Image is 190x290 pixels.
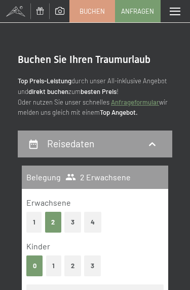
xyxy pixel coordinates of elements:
[26,241,50,251] span: Kinder
[84,212,101,233] button: 4
[18,76,172,118] p: durch unser All-inklusive Angebot und zum ! Oder nutzen Sie unser schnelles wir melden uns gleich...
[121,7,154,16] span: Anfragen
[18,77,71,85] strong: Top Preis-Leistung
[81,87,117,95] strong: besten Preis
[111,98,159,106] a: Anfrageformular
[26,198,71,207] span: Erwachsene
[28,87,68,95] strong: direkt buchen
[18,53,150,66] span: Buchen Sie Ihren Traumurlaub
[26,212,42,233] button: 1
[70,1,115,22] a: Buchen
[64,212,81,233] button: 3
[100,108,138,116] strong: Top Angebot.
[64,255,81,276] button: 2
[26,172,61,183] h3: Belegung
[26,255,43,276] button: 0
[45,212,62,233] button: 2
[116,1,160,22] a: Anfragen
[84,255,101,276] button: 3
[46,255,62,276] button: 1
[80,7,105,16] span: Buchen
[65,172,131,183] span: 2 Erwachsene
[47,138,94,149] h2: Reisedaten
